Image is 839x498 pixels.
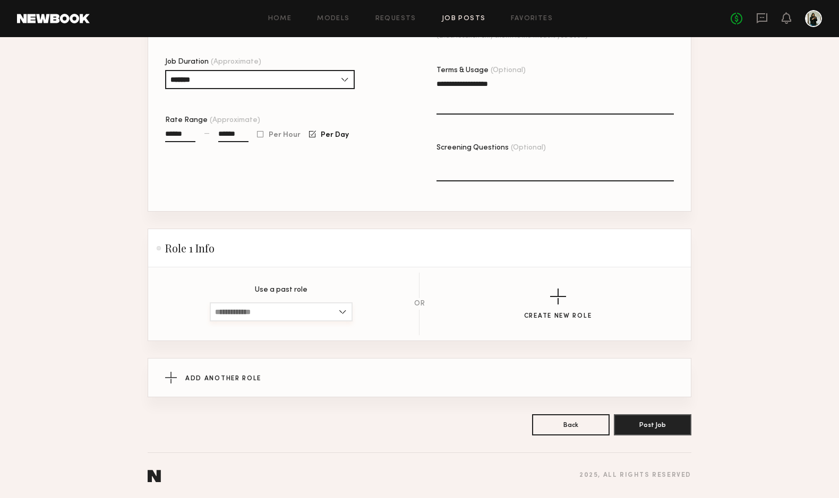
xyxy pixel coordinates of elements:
[532,414,610,435] button: Back
[436,67,674,74] div: Terms & Usage
[148,359,691,397] button: Add Another Role
[511,15,553,22] a: Favorites
[375,15,416,22] a: Requests
[524,289,592,320] button: Create New Role
[511,144,546,152] span: (Optional)
[204,130,210,137] div: —
[269,132,301,138] span: Per Hour
[211,58,261,66] span: (Approximate)
[210,117,260,124] span: (Approximate)
[436,144,674,152] div: Screening Questions
[157,242,215,255] h2: Role 1 Info
[614,414,691,435] button: Post Job
[524,313,592,320] div: Create New Role
[165,58,355,66] div: Job Duration
[442,15,486,22] a: Job Posts
[317,15,349,22] a: Models
[321,132,349,138] span: Per Day
[268,15,292,22] a: Home
[414,300,425,308] div: OR
[436,156,674,181] textarea: Screening Questions(Optional)
[579,472,691,479] div: 2025 , all rights reserved
[491,67,526,74] span: (Optional)
[165,117,403,124] div: Rate Range
[436,78,674,115] textarea: Terms & Usage(Optional)
[185,375,261,382] span: Add Another Role
[255,286,307,294] p: Use a past role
